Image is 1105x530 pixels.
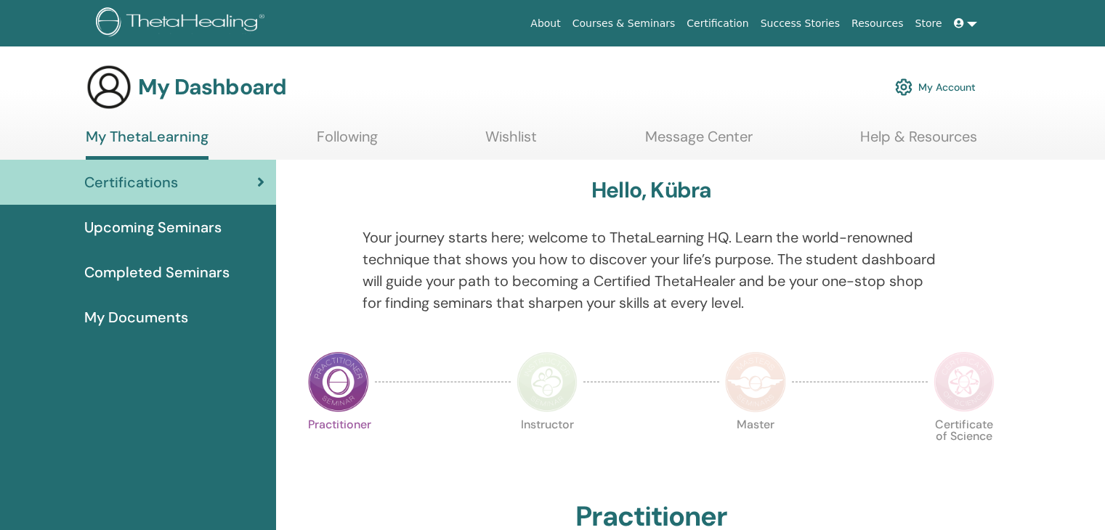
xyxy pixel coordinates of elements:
a: My Account [895,71,976,103]
p: Your journey starts here; welcome to ThetaLearning HQ. Learn the world-renowned technique that sh... [363,227,941,314]
img: Instructor [517,351,578,412]
a: Resources [846,10,910,37]
img: generic-user-icon.jpg [86,64,132,110]
img: Master [725,351,786,412]
span: My Documents [84,306,188,328]
a: Courses & Seminars [567,10,681,37]
p: Certificate of Science [934,419,995,480]
a: Help & Resources [860,128,977,156]
p: Master [725,419,786,480]
a: Wishlist [485,128,537,156]
h3: Hello, Kübra [591,177,711,203]
a: Message Center [645,128,753,156]
span: Completed Seminars [84,261,230,283]
img: Certificate of Science [934,351,995,412]
img: cog.svg [895,75,912,99]
a: My ThetaLearning [86,128,209,160]
p: Instructor [517,419,578,480]
img: Practitioner [308,351,369,412]
p: Practitioner [308,419,369,480]
a: Success Stories [755,10,846,37]
img: logo.png [96,7,270,40]
h3: My Dashboard [138,74,286,100]
a: About [525,10,566,37]
a: Following [317,128,378,156]
a: Store [910,10,948,37]
span: Upcoming Seminars [84,216,222,238]
a: Certification [681,10,754,37]
span: Certifications [84,171,178,193]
